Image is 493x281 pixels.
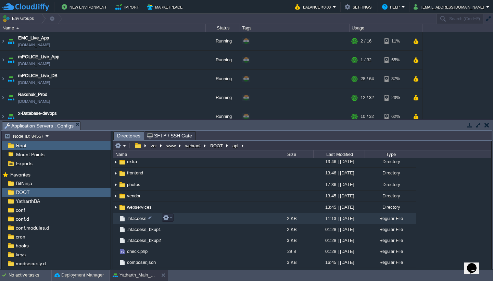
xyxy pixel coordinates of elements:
[18,53,59,60] a: mPOLICE_Live_App
[384,32,407,50] div: 11%
[18,35,49,41] a: EMC_Live_App
[313,213,365,224] div: 11:13 | [DATE]
[113,202,118,213] img: AMDAwAAAACH5BAEAAAAALAAAAAABAAEAAAICRAEAOw==
[126,227,162,232] a: .htaccess_bkup1
[165,143,177,149] button: www
[126,259,157,265] a: composer.json
[150,143,159,149] button: var
[118,259,126,266] img: AMDAwAAAACH5BAEAAAAALAAAAAABAAEAAAICRAEAOw==
[184,143,202,149] button: webroot
[113,157,118,167] img: AMDAwAAAACH5BAEAAAAALAAAAAABAAEAAAICRAEAOw==
[365,156,416,167] div: Directory
[118,181,126,188] img: AMDAwAAAACH5BAEAAAAALAAAAAABAAEAAAICRAEAOw==
[365,246,416,257] div: Regular File
[206,51,240,69] div: Running
[269,235,313,246] div: 3 KB
[361,70,374,88] div: 28 / 64
[313,268,365,279] div: 01:28 | [DATE]
[54,272,104,279] button: Deployment Manager
[6,70,16,88] img: AMDAwAAAACH5BAEAAAAALAAAAAABAAEAAAICRAEAOw==
[15,151,46,158] span: Mount Points
[361,32,371,50] div: 2 / 16
[14,260,47,267] span: modsecurity.d
[313,246,365,257] div: 01:28 | [DATE]
[361,107,374,126] div: 10 / 32
[464,254,486,274] iframe: chat widget
[269,213,313,224] div: 2 KB
[365,268,416,279] div: Regular File
[240,24,349,32] div: Tags
[14,207,26,213] a: conf
[18,110,57,117] span: x-Database-devops
[126,170,144,176] a: frontend
[313,257,365,268] div: 16:45 | [DATE]
[350,24,422,32] div: Usage
[382,3,402,11] button: Help
[365,202,416,212] div: Directory
[14,225,50,231] a: conf.modules.d
[313,202,365,212] div: 13:45 | [DATE]
[126,204,153,210] span: webservices
[269,257,313,268] div: 3 KB
[313,191,365,201] div: 13:45 | [DATE]
[14,180,33,186] span: BitNinja
[365,235,416,246] div: Regular File
[313,179,365,190] div: 17:36 | [DATE]
[206,24,240,32] div: Status
[361,88,374,107] div: 12 / 32
[14,252,27,258] a: keys
[0,32,6,50] img: AMDAwAAAACH5BAEAAAAALAAAAAABAAEAAAICRAEAOw==
[113,168,118,179] img: AMDAwAAAACH5BAEAAAAALAAAAAABAAEAAAICRAEAOw==
[113,191,118,201] img: AMDAwAAAACH5BAEAAAAALAAAAAABAAEAAAICRAEAOw==
[14,234,26,240] span: cron
[1,24,205,32] div: Name
[113,213,118,224] img: AMDAwAAAACH5BAEAAAAALAAAAAABAAEAAAICRAEAOw==
[269,150,313,158] div: Size
[384,88,407,107] div: 23%
[18,72,58,79] a: mPOLICE_Live_DB
[269,268,313,279] div: 3 KB
[361,51,371,69] div: 1 / 32
[269,246,313,257] div: 29 B
[14,198,41,204] span: YatharthBA
[6,32,16,50] img: AMDAwAAAACH5BAEAAAAALAAAAAABAAEAAAICRAEAOw==
[6,51,16,69] img: AMDAwAAAACH5BAEAAAAALAAAAAABAAEAAAICRAEAOw==
[14,216,30,222] a: conf.d
[147,132,192,140] span: SFTP / SSH Gate
[314,150,365,158] div: Last Modified
[18,117,50,124] span: [DOMAIN_NAME]
[206,88,240,107] div: Running
[365,224,416,235] div: Regular File
[18,41,50,48] a: [DOMAIN_NAME]
[4,122,74,130] span: Application Servers : Configs
[113,141,491,150] input: Click to enter the path
[269,224,313,235] div: 2 KB
[365,150,416,158] div: Type
[118,215,126,222] img: AMDAwAAAACH5BAEAAAAALAAAAAABAAEAAAICRAEAOw==
[118,204,126,211] img: AMDAwAAAACH5BAEAAAAALAAAAAABAAEAAAICRAEAOw==
[147,3,185,11] button: Marketplace
[126,237,162,243] a: .htaccess_bkup2
[4,133,46,139] button: Node ID: 84557
[113,180,118,190] img: AMDAwAAAACH5BAEAAAAALAAAAAABAAEAAAICRAEAOw==
[62,3,109,11] button: New Environment
[16,27,19,29] img: AMDAwAAAACH5BAEAAAAALAAAAAABAAEAAAICRAEAOw==
[345,3,374,11] button: Settings
[206,70,240,88] div: Running
[126,159,138,164] a: extra
[384,107,407,126] div: 62%
[126,216,148,221] a: .htaccess
[126,182,141,187] a: photos
[9,270,51,281] div: No active tasks
[15,143,27,149] a: Root
[231,143,240,149] button: api
[384,51,407,69] div: 55%
[9,172,31,178] a: Favorites
[118,192,126,200] img: AMDAwAAAACH5BAEAAAAALAAAAAABAAEAAAICRAEAOw==
[313,224,365,235] div: 01:28 | [DATE]
[6,88,16,107] img: AMDAwAAAACH5BAEAAAAALAAAAAABAAEAAAICRAEAOw==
